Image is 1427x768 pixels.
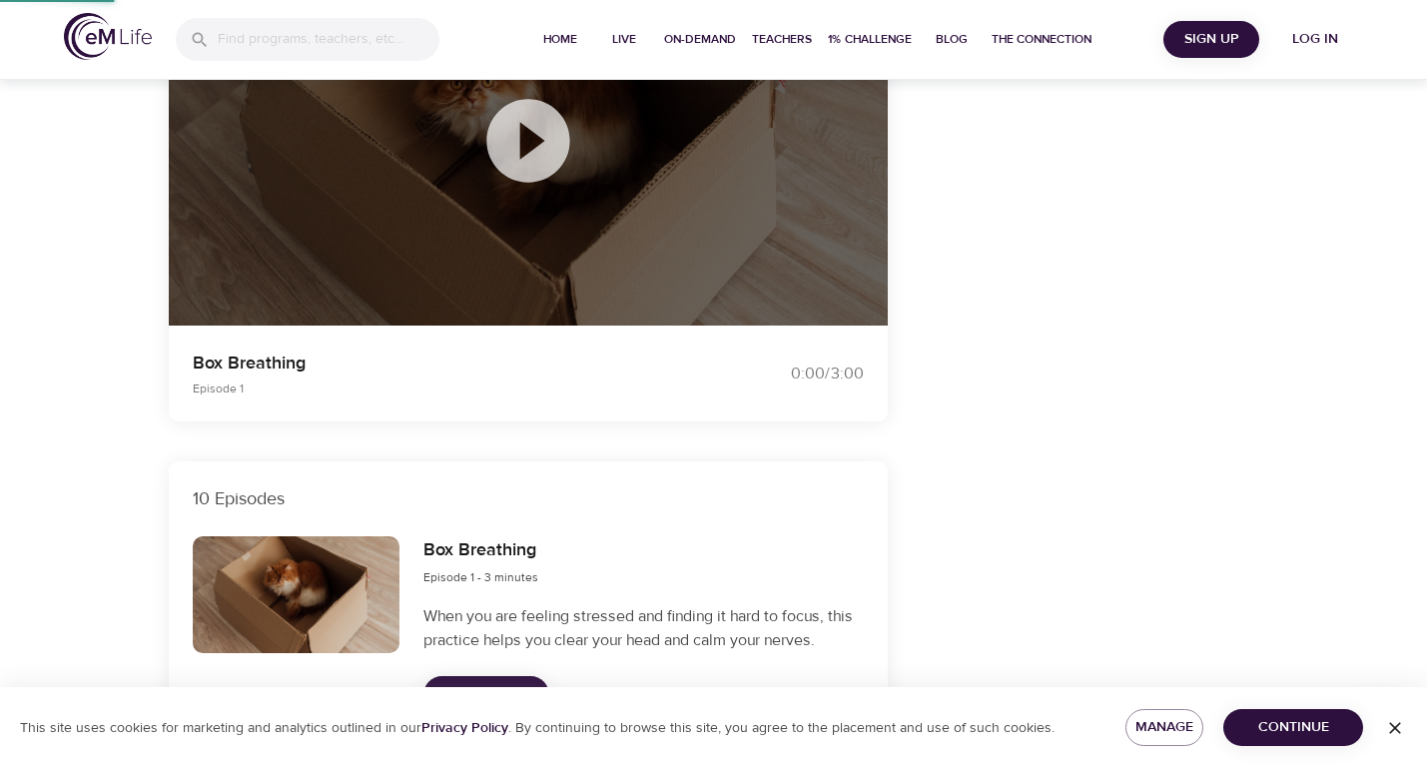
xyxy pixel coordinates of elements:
[732,676,864,713] button: Add to Playlist
[1125,709,1203,746] button: Manage
[536,29,584,50] span: Home
[828,29,912,50] span: 1% Challenge
[664,29,736,50] span: On-Demand
[1163,21,1259,58] button: Sign Up
[752,29,812,50] span: Teachers
[992,29,1091,50] span: The Connection
[423,569,538,585] span: Episode 1 - 3 minutes
[64,13,152,60] img: logo
[439,682,533,707] span: Play
[928,29,976,50] span: Blog
[193,350,690,377] p: Box Breathing
[193,485,864,512] p: 10 Episodes
[1141,715,1187,740] span: Manage
[1171,27,1251,52] span: Sign Up
[218,18,439,61] input: Find programs, teachers, etc...
[1275,27,1355,52] span: Log in
[1267,21,1363,58] button: Log in
[423,536,538,565] h6: Box Breathing
[714,363,864,385] div: 0:00 / 3:00
[600,29,648,50] span: Live
[1239,715,1347,740] span: Continue
[423,676,549,713] button: Play
[1223,709,1363,746] button: Continue
[740,682,856,707] span: Add to Playlist
[193,380,690,397] p: Episode 1
[421,719,508,737] a: Privacy Policy
[423,604,863,652] p: When you are feeling stressed and finding it hard to focus, this practice helps you clear your he...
